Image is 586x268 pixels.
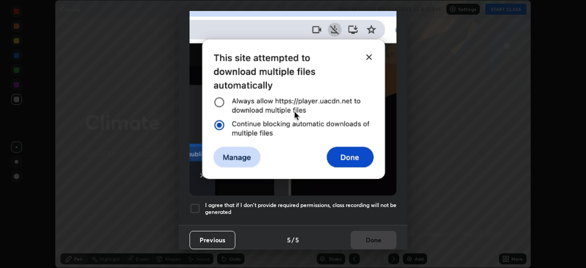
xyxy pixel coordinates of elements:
[292,235,294,245] h4: /
[190,231,235,249] button: Previous
[287,235,291,245] h4: 5
[205,202,396,216] h5: I agree that if I don't provide required permissions, class recording will not be generated
[295,235,299,245] h4: 5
